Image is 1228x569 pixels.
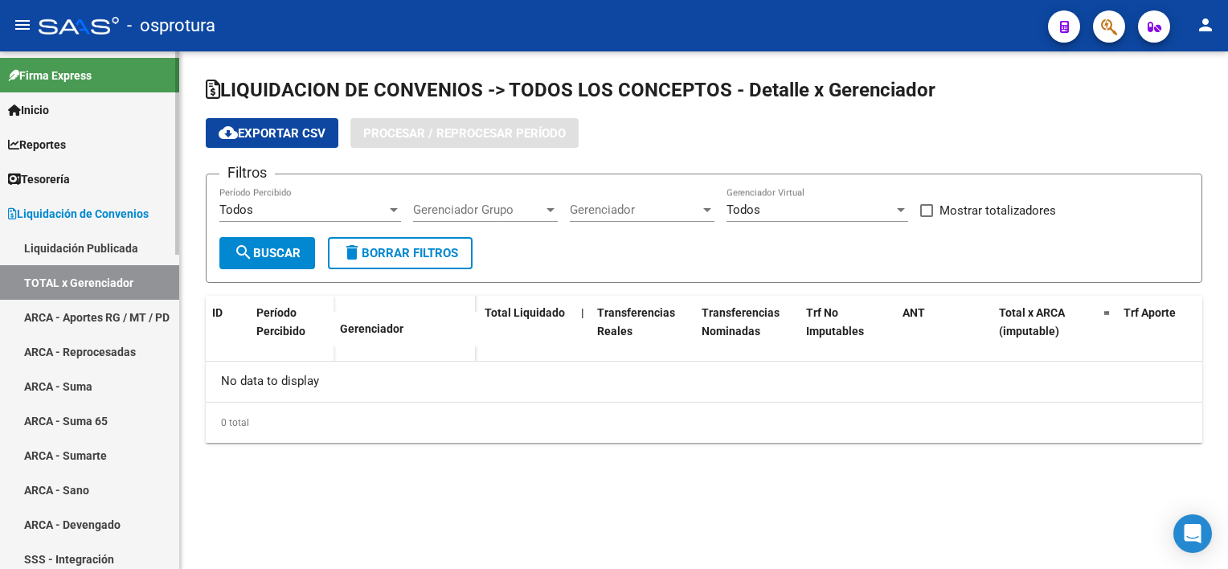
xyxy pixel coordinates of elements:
[350,118,579,148] button: Procesar / Reprocesar período
[8,101,49,119] span: Inicio
[413,203,543,217] span: Gerenciador Grupo
[485,306,565,319] span: Total Liquidado
[256,306,305,338] span: Período Percibido
[206,403,1202,443] div: 0 total
[1124,306,1176,319] span: Trf Aporte
[250,296,310,363] datatable-header-cell: Período Percibido
[342,243,362,262] mat-icon: delete
[219,203,253,217] span: Todos
[206,296,250,363] datatable-header-cell: ID
[340,322,403,335] span: Gerenciador
[1196,15,1215,35] mat-icon: person
[212,306,223,319] span: ID
[597,306,675,338] span: Transferencias Reales
[8,136,66,154] span: Reportes
[806,306,864,338] span: Trf No Imputables
[702,306,780,338] span: Transferencias Nominadas
[8,205,149,223] span: Liquidación de Convenios
[13,15,32,35] mat-icon: menu
[1103,306,1110,319] span: =
[591,296,695,366] datatable-header-cell: Transferencias Reales
[575,296,591,366] datatable-header-cell: |
[727,203,760,217] span: Todos
[8,170,70,188] span: Tesorería
[127,8,215,43] span: - osprotura
[206,79,935,101] span: LIQUIDACION DE CONVENIOS -> TODOS LOS CONCEPTOS - Detalle x Gerenciador
[206,118,338,148] button: Exportar CSV
[219,123,238,142] mat-icon: cloud_download
[234,243,253,262] mat-icon: search
[342,246,458,260] span: Borrar Filtros
[800,296,896,366] datatable-header-cell: Trf No Imputables
[478,296,575,366] datatable-header-cell: Total Liquidado
[234,246,301,260] span: Buscar
[939,201,1056,220] span: Mostrar totalizadores
[206,362,1202,402] div: No data to display
[570,203,700,217] span: Gerenciador
[1097,296,1117,366] datatable-header-cell: =
[363,126,566,141] span: Procesar / Reprocesar período
[999,306,1065,338] span: Total x ARCA (imputable)
[219,162,275,184] h3: Filtros
[219,237,315,269] button: Buscar
[903,306,925,319] span: ANT
[219,126,325,141] span: Exportar CSV
[1117,296,1214,366] datatable-header-cell: Trf Aporte
[695,296,800,366] datatable-header-cell: Transferencias Nominadas
[334,312,478,346] datatable-header-cell: Gerenciador
[1173,514,1212,553] div: Open Intercom Messenger
[896,296,993,366] datatable-header-cell: ANT
[8,67,92,84] span: Firma Express
[581,306,584,319] span: |
[328,237,473,269] button: Borrar Filtros
[993,296,1097,366] datatable-header-cell: Total x ARCA (imputable)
